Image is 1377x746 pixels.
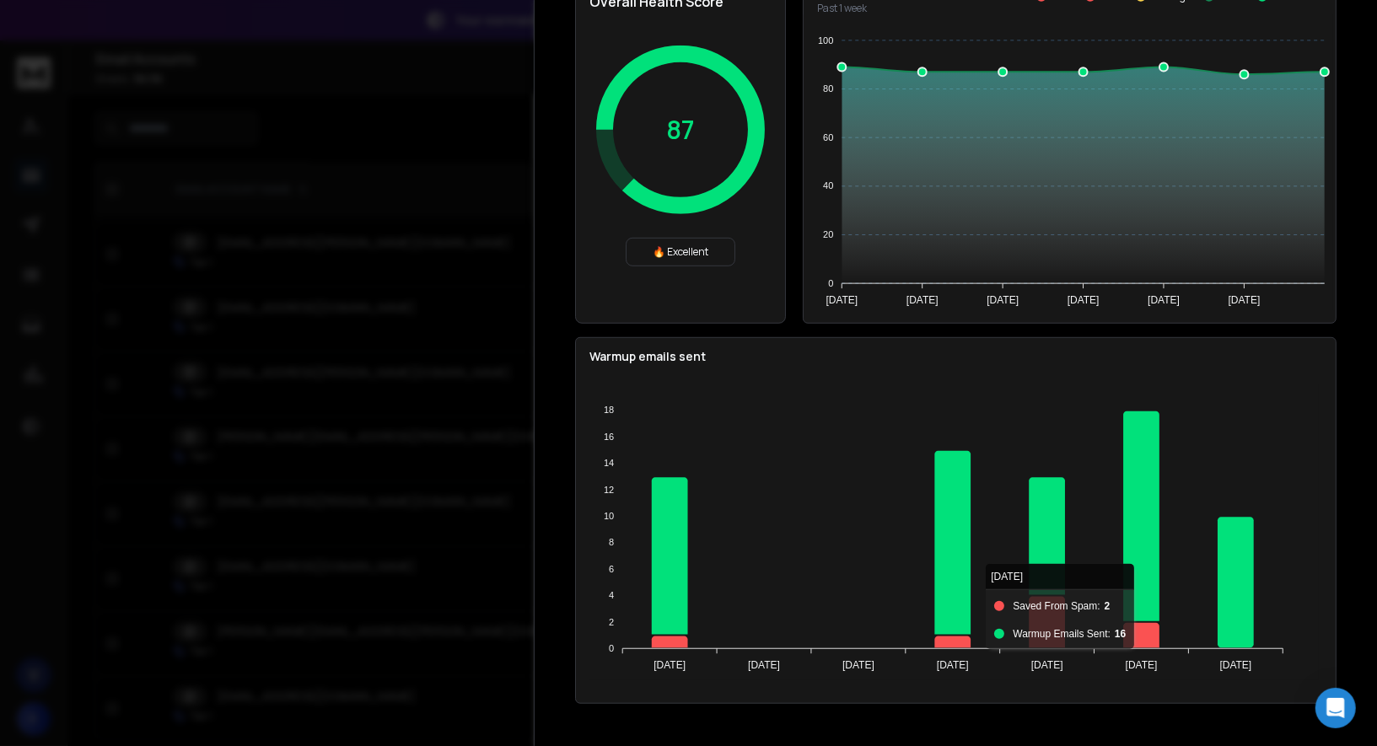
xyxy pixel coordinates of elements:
tspan: [DATE] [937,660,969,672]
tspan: [DATE] [826,294,858,306]
tspan: 4 [609,590,614,600]
tspan: 20 [823,229,833,239]
p: Warmup emails sent [589,348,1322,365]
tspan: 0 [828,278,833,288]
tspan: 10 [604,511,614,521]
tspan: 80 [823,83,833,94]
tspan: 0 [609,643,614,653]
tspan: 40 [823,181,833,191]
tspan: [DATE] [1229,294,1261,306]
tspan: 8 [609,538,614,548]
tspan: 18 [604,405,614,416]
tspan: [DATE] [1031,660,1063,672]
tspan: 2 [609,617,614,627]
tspan: [DATE] [1126,660,1158,672]
p: Past 1 week [817,2,939,15]
tspan: 12 [604,485,614,495]
tspan: [DATE] [987,294,1019,306]
tspan: [DATE] [748,660,780,672]
tspan: [DATE] [1220,660,1252,672]
div: Open Intercom Messenger [1315,688,1356,728]
tspan: [DATE] [1148,294,1180,306]
tspan: 16 [604,432,614,442]
tspan: 60 [823,132,833,142]
tspan: [DATE] [1068,294,1100,306]
tspan: 100 [818,35,833,46]
div: 🔥 Excellent [626,238,735,266]
tspan: 14 [604,458,614,468]
tspan: [DATE] [842,660,874,672]
tspan: [DATE] [654,660,686,672]
tspan: [DATE] [906,294,939,306]
tspan: 6 [609,564,614,574]
p: 87 [666,115,695,145]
